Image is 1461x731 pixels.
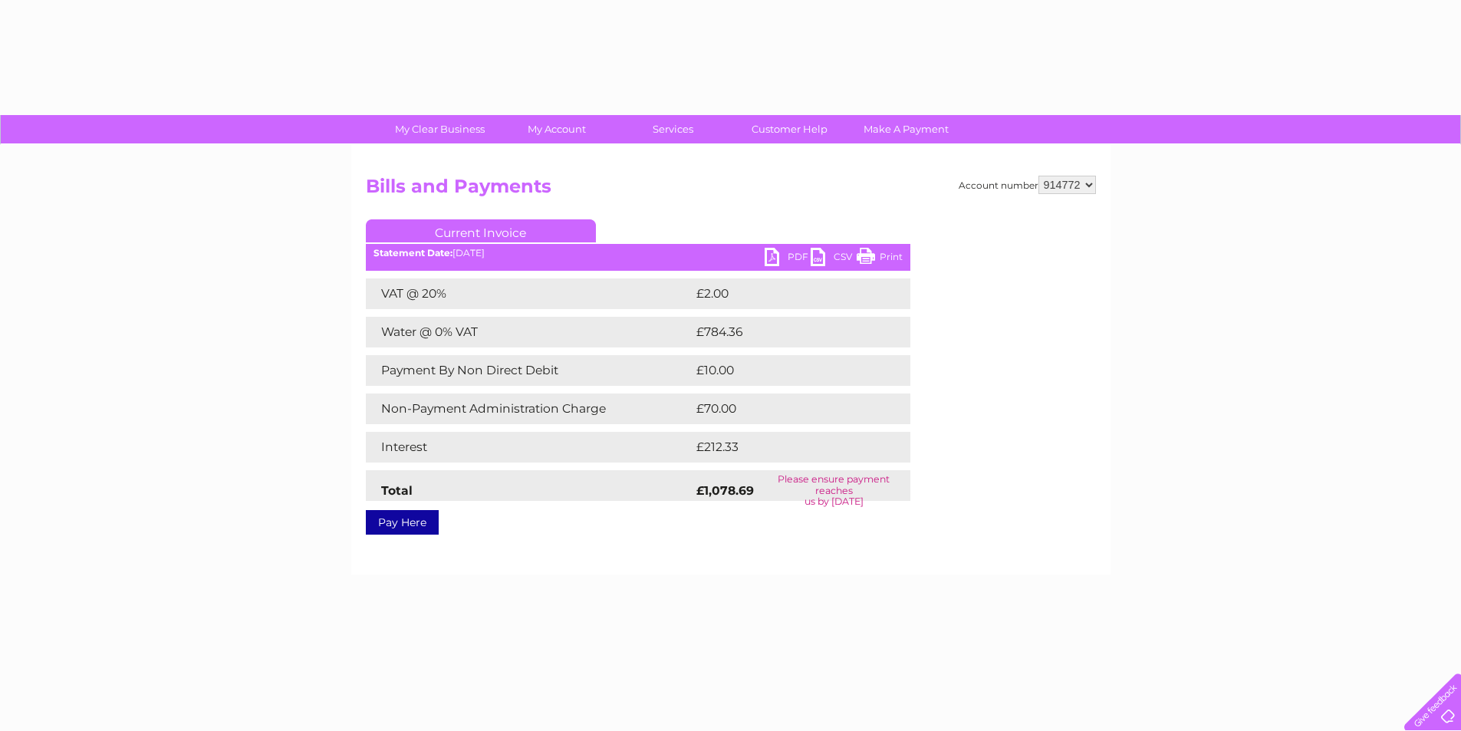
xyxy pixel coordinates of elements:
div: Account number [959,176,1096,194]
strong: £1,078.69 [696,483,754,498]
td: Non-Payment Administration Charge [366,393,693,424]
td: £2.00 [693,278,875,309]
a: Services [610,115,736,143]
td: VAT @ 20% [366,278,693,309]
td: Water @ 0% VAT [366,317,693,347]
div: [DATE] [366,248,910,258]
td: £70.00 [693,393,880,424]
strong: Total [381,483,413,498]
a: PDF [765,248,811,270]
a: My Account [493,115,620,143]
b: Statement Date: [373,247,452,258]
td: Please ensure payment reaches us by [DATE] [758,470,910,511]
a: My Clear Business [377,115,503,143]
td: Payment By Non Direct Debit [366,355,693,386]
a: CSV [811,248,857,270]
td: £212.33 [693,432,881,463]
a: Customer Help [726,115,853,143]
td: £784.36 [693,317,884,347]
td: Interest [366,432,693,463]
a: Pay Here [366,510,439,535]
h2: Bills and Payments [366,176,1096,205]
a: Print [857,248,903,270]
td: £10.00 [693,355,879,386]
a: Make A Payment [843,115,969,143]
a: Current Invoice [366,219,596,242]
